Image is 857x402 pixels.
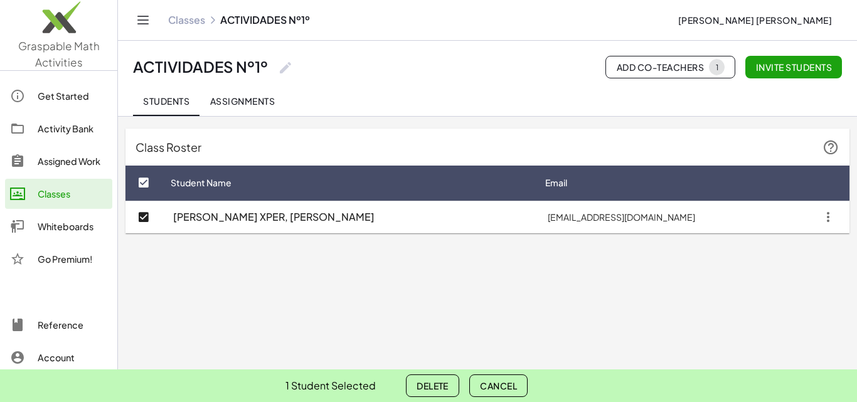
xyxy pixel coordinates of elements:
[545,211,698,223] span: [EMAIL_ADDRESS][DOMAIN_NAME]
[133,57,268,77] div: ACTIVIDADES Nº1º
[171,176,232,189] span: Student Name
[480,380,517,391] span: Cancel
[38,251,107,267] div: Go Premium!
[285,378,376,393] span: 1 Student Selected
[5,114,112,144] a: Activity Bank
[545,176,567,189] span: Email
[745,56,842,78] button: Invite students
[715,63,718,72] div: 1
[18,39,100,69] span: Graspable Math Activities
[678,14,832,26] span: [PERSON_NAME] [PERSON_NAME]
[173,211,375,224] span: [PERSON_NAME] XPER, [PERSON_NAME]
[168,14,205,26] a: Classes
[406,374,459,397] button: Delete
[616,59,725,75] span: Add Co-Teachers
[5,211,112,241] a: Whiteboards
[125,129,849,166] div: Class Roster
[38,154,107,169] div: Assigned Work
[5,81,112,111] a: Get Started
[143,95,189,107] span: Students
[605,56,735,78] button: Add Co-Teachers1
[38,219,107,234] div: Whiteboards
[417,380,449,391] span: Delete
[755,61,832,73] span: Invite students
[5,342,112,373] a: Account
[38,121,107,136] div: Activity Bank
[133,10,153,30] button: Toggle navigation
[38,186,107,201] div: Classes
[668,9,842,31] button: [PERSON_NAME] [PERSON_NAME]
[38,350,107,365] div: Account
[38,88,107,103] div: Get Started
[5,146,112,176] a: Assigned Work
[38,317,107,332] div: Reference
[5,310,112,340] a: Reference
[5,179,112,209] a: Classes
[210,95,275,107] span: Assignments
[469,374,528,397] button: Cancel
